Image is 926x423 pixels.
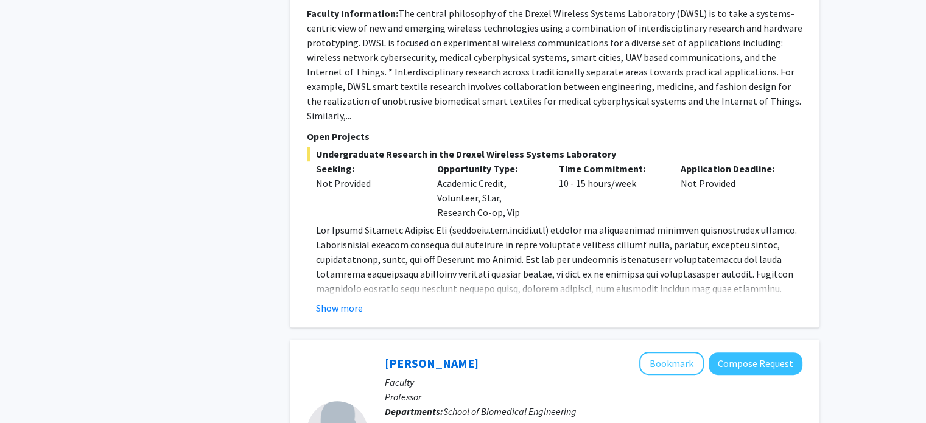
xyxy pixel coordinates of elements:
[559,161,662,176] p: Time Commitment:
[307,7,398,19] b: Faculty Information:
[385,355,479,371] a: [PERSON_NAME]
[639,352,704,375] button: Add Hasan Ayaz to Bookmarks
[307,147,802,161] span: Undergraduate Research in the Drexel Wireless Systems Laboratory
[307,129,802,144] p: Open Projects
[550,161,672,220] div: 10 - 15 hours/week
[307,7,802,122] fg-read-more: The central philosophy of the Drexel Wireless Systems Laboratory (DWSL) is to take a systems-cent...
[437,161,541,176] p: Opportunity Type:
[316,223,802,369] p: Lor Ipsumd Sitametc Adipisc Eli (seddoeiu.tem.incidi.utl) etdolor ma aliquaenimad minimven quisno...
[316,176,419,191] div: Not Provided
[316,161,419,176] p: Seeking:
[385,405,443,418] b: Departments:
[316,301,363,315] button: Show more
[443,405,577,418] span: School of Biomedical Engineering
[385,390,802,404] p: Professor
[9,368,52,414] iframe: Chat
[681,161,784,176] p: Application Deadline:
[428,161,550,220] div: Academic Credit, Volunteer, Star, Research Co-op, Vip
[709,352,802,375] button: Compose Request to Hasan Ayaz
[672,161,793,220] div: Not Provided
[385,375,802,390] p: Faculty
